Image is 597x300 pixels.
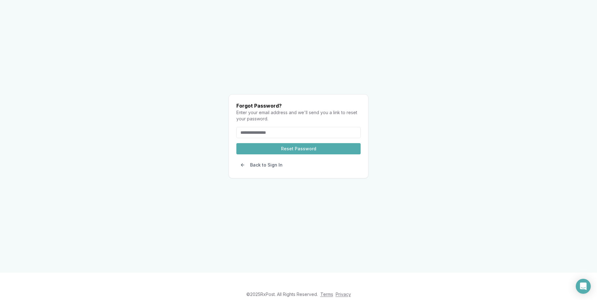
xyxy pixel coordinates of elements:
[236,162,286,169] a: Back to Sign In
[576,279,591,294] div: Open Intercom Messenger
[236,109,361,122] p: Enter your email address and we'll send you a link to reset your password.
[236,143,361,154] button: Reset Password
[320,292,333,297] a: Terms
[236,159,286,171] button: Back to Sign In
[236,102,361,109] h1: Forgot Password?
[336,292,351,297] a: Privacy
